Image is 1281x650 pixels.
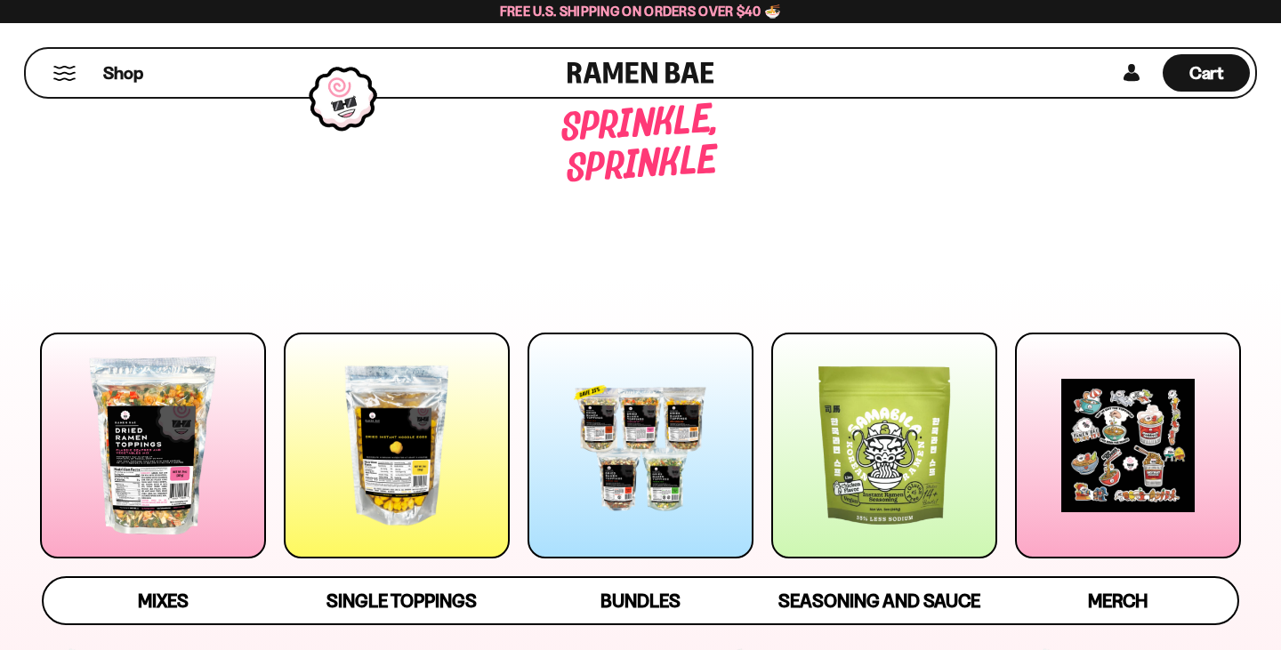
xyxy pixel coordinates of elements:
[282,578,520,623] a: Single Toppings
[103,54,143,92] a: Shop
[500,3,782,20] span: Free U.S. Shipping on Orders over $40 🍜
[778,590,980,612] span: Seasoning and Sauce
[326,590,477,612] span: Single Toppings
[1088,590,1148,612] span: Merch
[52,66,77,81] button: Mobile Menu Trigger
[999,578,1237,623] a: Merch
[521,578,760,623] a: Bundles
[1163,49,1250,97] a: Cart
[600,590,681,612] span: Bundles
[138,590,189,612] span: Mixes
[1189,62,1224,84] span: Cart
[44,578,282,623] a: Mixes
[103,61,143,85] span: Shop
[760,578,998,623] a: Seasoning and Sauce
